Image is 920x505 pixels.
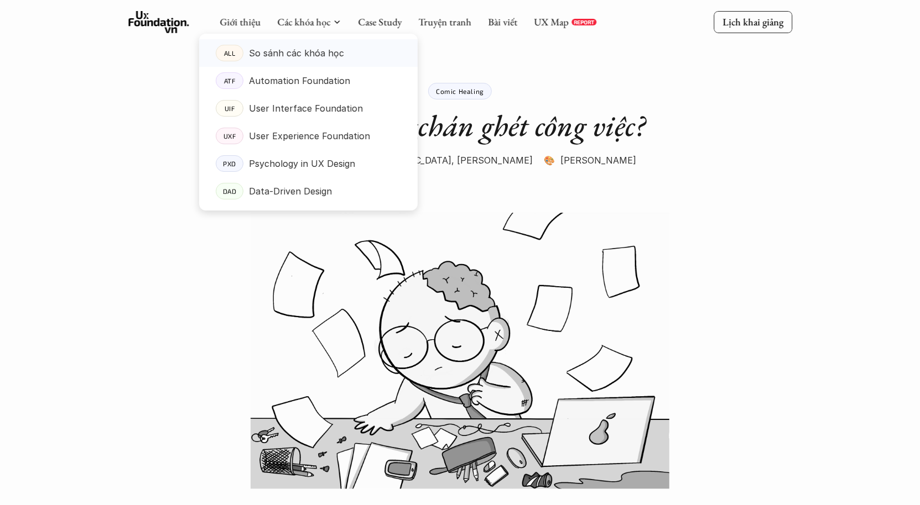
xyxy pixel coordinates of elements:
[574,19,594,25] p: REPORT
[223,160,236,167] p: PXD
[723,15,783,28] p: Lịch khai giảng
[534,15,569,28] a: UX Map
[275,108,645,144] h1: Bạn có đang
[249,72,350,89] p: Automation Foundation
[249,155,355,172] p: Psychology in UX Design
[714,11,792,33] a: Lịch khai giảng
[418,15,471,28] a: Truyện tranh
[249,100,363,117] p: User Interface Foundation
[223,132,236,140] p: UXF
[249,128,370,144] p: User Experience Foundation
[199,150,418,177] a: PXDPsychology in UX Design
[436,87,484,95] p: Comic Healing
[199,67,418,94] a: ATFAutomation Foundation
[249,45,344,61] p: So sánh các khóa học
[277,15,330,28] a: Các khóa học
[199,122,418,150] a: UXFUser Experience Foundation
[224,104,235,112] p: UIF
[571,19,596,25] a: REPORT
[418,106,645,145] em: chán ghét công việc?
[544,152,636,169] p: 🎨 [PERSON_NAME]
[222,187,236,195] p: DAD
[488,15,517,28] a: Bài viết
[220,15,261,28] a: Giới thiệu
[249,183,332,199] p: Data-Driven Design
[199,177,418,205] a: DADData-Driven Design
[341,152,533,169] p: ✍️ [GEOGRAPHIC_DATA], [PERSON_NAME]
[199,39,418,67] a: ALLSo sánh các khóa học
[223,49,235,57] p: ALL
[358,15,402,28] a: Case Study
[199,94,418,122] a: UIFUser Interface Foundation
[223,77,235,85] p: ATF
